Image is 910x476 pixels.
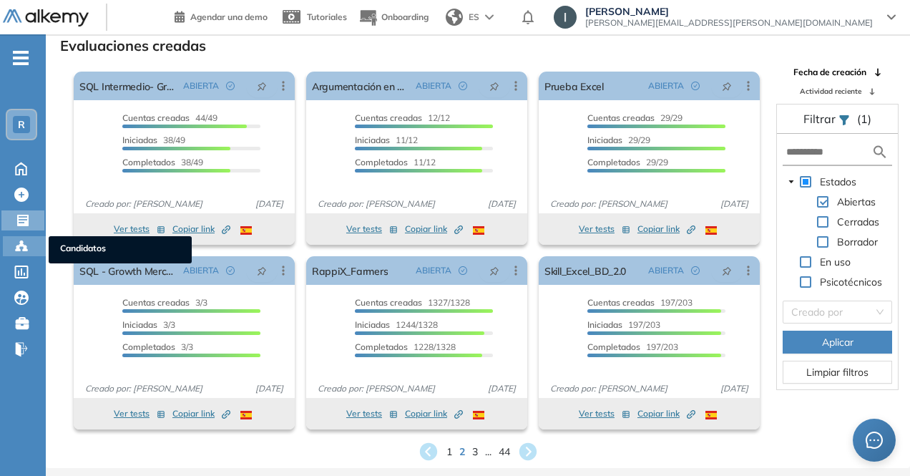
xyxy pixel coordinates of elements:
[122,157,203,167] span: 38/49
[122,135,185,145] span: 38/49
[783,361,892,384] button: Limpiar filtros
[473,226,484,235] img: ESP
[648,264,684,277] span: ABIERTA
[800,86,861,97] span: Actividad reciente
[355,341,456,352] span: 1228/1328
[355,112,422,123] span: Cuentas creadas
[479,74,510,97] button: pushpin
[122,319,175,330] span: 3/3
[469,11,479,24] span: ES
[587,319,660,330] span: 197/203
[587,297,693,308] span: 197/203
[346,405,398,422] button: Ver tests
[79,72,177,100] a: SQL Intermedio- Growth
[691,82,700,90] span: check-circle
[715,198,754,210] span: [DATE]
[355,319,390,330] span: Iniciadas
[834,213,882,230] span: Cerradas
[13,57,29,59] i: -
[358,2,429,33] button: Onboarding
[783,331,892,354] button: Aplicar
[257,80,267,92] span: pushpin
[587,341,678,352] span: 197/203
[122,341,193,352] span: 3/3
[691,266,700,275] span: check-circle
[820,256,851,268] span: En uso
[355,157,408,167] span: Completados
[114,405,165,422] button: Ver tests
[250,382,289,395] span: [DATE]
[834,193,879,210] span: Abiertas
[715,382,754,395] span: [DATE]
[489,265,499,276] span: pushpin
[122,135,157,145] span: Iniciadas
[711,74,743,97] button: pushpin
[446,9,463,26] img: world
[257,265,267,276] span: pushpin
[544,72,604,100] a: Prueba Excel
[579,405,630,422] button: Ver tests
[482,382,522,395] span: [DATE]
[587,135,622,145] span: Iniciadas
[544,382,673,395] span: Creado por: [PERSON_NAME]
[355,341,408,352] span: Completados
[837,215,879,228] span: Cerradas
[190,11,268,22] span: Agendar una demo
[788,178,795,185] span: caret-down
[637,223,695,235] span: Copiar link
[312,256,388,285] a: RappiX_Farmers
[122,319,157,330] span: Iniciadas
[240,226,252,235] img: ESP
[544,256,626,285] a: Skill_Excel_BD_2.0
[587,112,682,123] span: 29/29
[866,432,884,450] span: message
[834,233,881,251] span: Borrador
[381,11,429,22] span: Onboarding
[711,259,743,282] button: pushpin
[587,135,650,145] span: 29/29
[355,135,390,145] span: Iniciadas
[459,266,467,275] span: check-circle
[544,198,673,210] span: Creado por: [PERSON_NAME]
[705,411,717,419] img: ESP
[817,273,885,291] span: Psicotécnicos
[250,198,289,210] span: [DATE]
[637,220,695,238] button: Copiar link
[246,259,278,282] button: pushpin
[175,7,268,24] a: Agendar una demo
[722,265,732,276] span: pushpin
[473,411,484,419] img: ESP
[803,112,838,126] span: Filtrar
[837,195,876,208] span: Abiertas
[172,223,230,235] span: Copiar link
[172,405,230,422] button: Copiar link
[240,411,252,419] img: ESP
[587,157,668,167] span: 29/29
[405,405,463,422] button: Copiar link
[79,382,208,395] span: Creado por: [PERSON_NAME]
[817,173,859,190] span: Estados
[346,220,398,238] button: Ver tests
[122,297,207,308] span: 3/3
[499,445,510,460] span: 44
[355,157,436,167] span: 11/12
[122,297,190,308] span: Cuentas creadas
[355,135,418,145] span: 11/12
[793,66,866,79] span: Fecha de creación
[459,445,465,460] span: 2
[79,198,208,210] span: Creado por: [PERSON_NAME]
[822,334,853,350] span: Aplicar
[122,341,175,352] span: Completados
[579,220,630,238] button: Ver tests
[871,143,889,161] img: search icon
[60,37,206,54] h3: Evaluaciones creadas
[648,79,684,92] span: ABIERTA
[355,319,438,330] span: 1244/1328
[226,82,235,90] span: check-circle
[355,297,470,308] span: 1327/1328
[637,407,695,420] span: Copiar link
[122,157,175,167] span: Completados
[312,382,441,395] span: Creado por: [PERSON_NAME]
[122,112,217,123] span: 44/49
[587,297,655,308] span: Cuentas creadas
